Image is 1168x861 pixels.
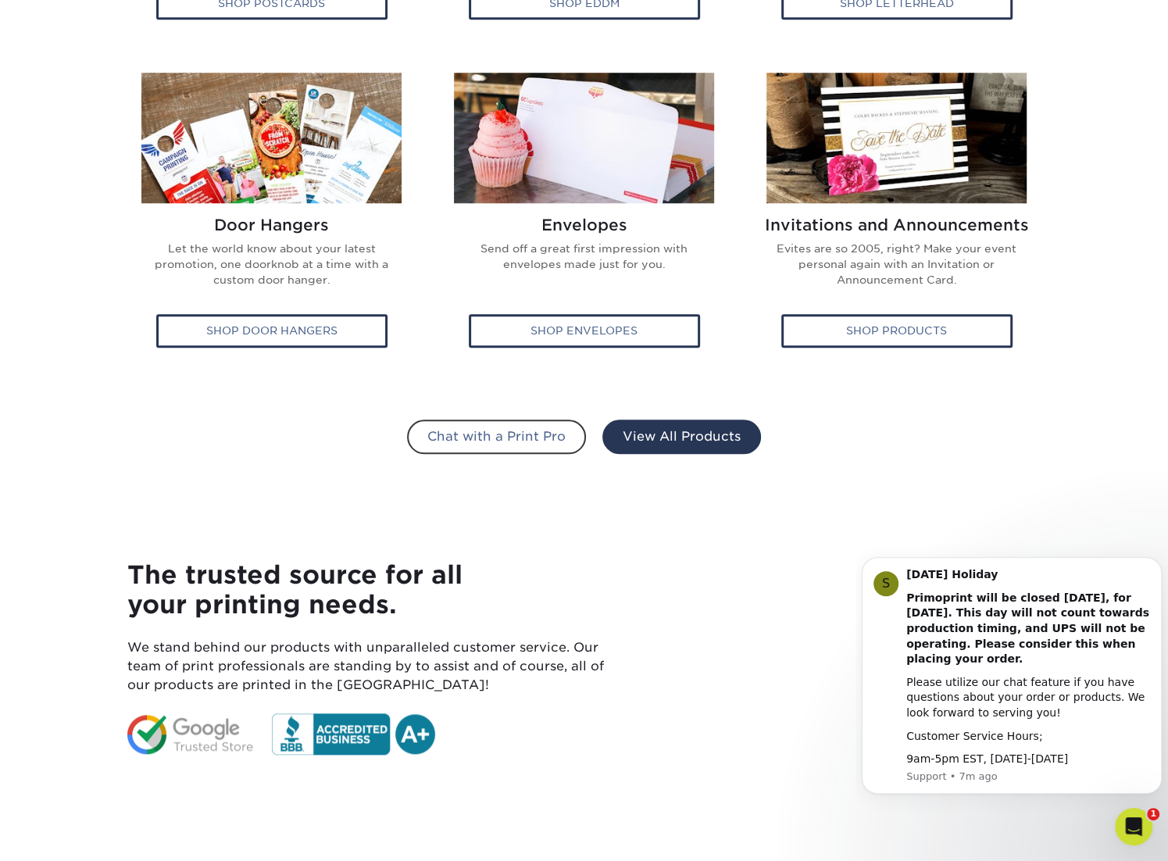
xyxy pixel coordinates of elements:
[407,420,586,454] a: Chat with a Print Pro
[602,420,761,454] a: View All Products
[752,73,1041,363] a: Invitations and Announcements Invitations and Announcements Evites are so 2005, right? Make your ...
[452,241,716,285] p: Send off a great first impression with envelopes made just for you.
[765,241,1029,301] p: Evites are so 2005, right? Make your event personal again with an Invitation or Announcement Card.
[140,216,404,234] h2: Door Hangers
[674,523,1041,796] iframe: Customer reviews powered by Trustpilot
[855,534,1168,819] iframe: Intercom notifications message
[452,216,716,234] h2: Envelopes
[1115,808,1152,845] iframe: Intercom live chat
[127,638,625,695] p: We stand behind our products with unparalleled customer service. Our team of print professionals ...
[765,216,1029,234] h2: Invitations and Announcements
[127,73,416,363] a: Door Hangers Door Hangers Let the world know about your latest promotion, one doorknob at a time ...
[1147,808,1159,820] span: 1
[127,560,625,620] h4: The trusted source for all your printing needs.
[127,715,255,754] img: Google Trusted Store
[454,73,714,203] img: Envelopes
[440,73,729,363] a: Envelopes Envelopes Send off a great first impression with envelopes made just for you. Shop Enve...
[766,73,1027,203] img: Invitations and Announcements
[781,314,1013,347] div: Shop Products
[141,73,402,203] img: Door Hangers
[140,241,404,301] p: Let the world know about your latest promotion, one doorknob at a time with a custom door hanger.
[469,314,700,347] div: Shop Envelopes
[156,314,388,347] div: Shop Door Hangers
[272,713,435,755] img: BBB A+
[4,813,133,856] iframe: Google Customer Reviews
